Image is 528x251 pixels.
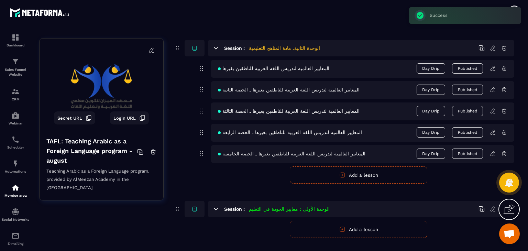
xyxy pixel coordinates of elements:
h5: الوحدة الثانيةـ مادة المناهج التعليمية [249,45,320,52]
a: automationsautomationsWebinar [2,106,29,130]
span: Day Drip [417,85,445,95]
a: formationformationCRM [2,82,29,106]
p: Webinar [2,121,29,125]
div: Open chat [499,223,520,244]
span: Day Drip [417,149,445,159]
button: Published [452,149,483,159]
p: Social Networks [2,218,29,221]
img: automations [11,111,20,120]
img: scheduler [11,135,20,144]
button: Published [452,127,483,138]
p: Scheduler [2,145,29,149]
span: المعايير العالمية لتدريس اللغة العربية للناطقين بغيرها [218,66,329,71]
img: automations [11,184,20,192]
h4: TAFL: Teaching Arabic as a Foreign Language program - august [46,137,137,165]
span: Login URL [113,116,136,121]
p: Dashboard [2,43,29,47]
h6: Session : [224,45,245,51]
span: المعايير العالمية لتدريس اللغة العربية للناطقين بغيرها ـ الحصة الثالثة [218,108,360,114]
button: Add a lesson [290,166,427,184]
img: logo [10,6,71,19]
span: المعايير العالمية لتدريس اللغة العربية للناطقين بغيرها ـ الحصة الثانية [218,87,360,92]
p: Automations [2,170,29,173]
a: automationsautomationsMember area [2,178,29,203]
span: المعايير العالمية لتدريس اللغة العربية للناطقين بغيرها ـ الحصة الرابعة [218,130,362,135]
p: E-mailing [2,242,29,245]
img: social-network [11,208,20,216]
p: Teaching Arabic as a Foreign Language program, provided by AlMeezan Academy in the [GEOGRAPHIC_DATA] [46,167,156,199]
a: social-networksocial-networkSocial Networks [2,203,29,227]
h5: الوحدة الأولى : معايير الجودة في التعليم [249,206,330,212]
button: Published [452,106,483,116]
a: schedulerschedulerScheduler [2,130,29,154]
img: email [11,232,20,240]
span: Day Drip [417,63,445,74]
p: Sales Funnel Website [2,67,29,77]
img: formation [11,87,20,96]
img: automations [11,160,20,168]
span: Day Drip [417,106,445,116]
button: Login URL [110,111,149,124]
span: Day Drip [417,127,445,138]
button: Add a lesson [290,221,427,238]
a: automationsautomationsAutomations [2,154,29,178]
a: emailemailE-mailing [2,227,29,251]
span: المعايير العالمية لتدريس اللغة العربية للناطقين بغيرها ـ الحصة الخامسة [218,151,365,156]
a: formationformationDashboard [2,28,29,52]
p: CRM [2,97,29,101]
a: formationformationSales Funnel Website [2,52,29,82]
button: Published [452,85,483,95]
span: Secret URL [57,116,82,121]
img: formation [11,57,20,66]
img: formation [11,33,20,42]
button: Published [452,63,483,74]
img: background [45,44,158,130]
p: Member area [2,194,29,197]
h6: Session : [224,206,245,212]
button: Secret URL [54,111,95,124]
